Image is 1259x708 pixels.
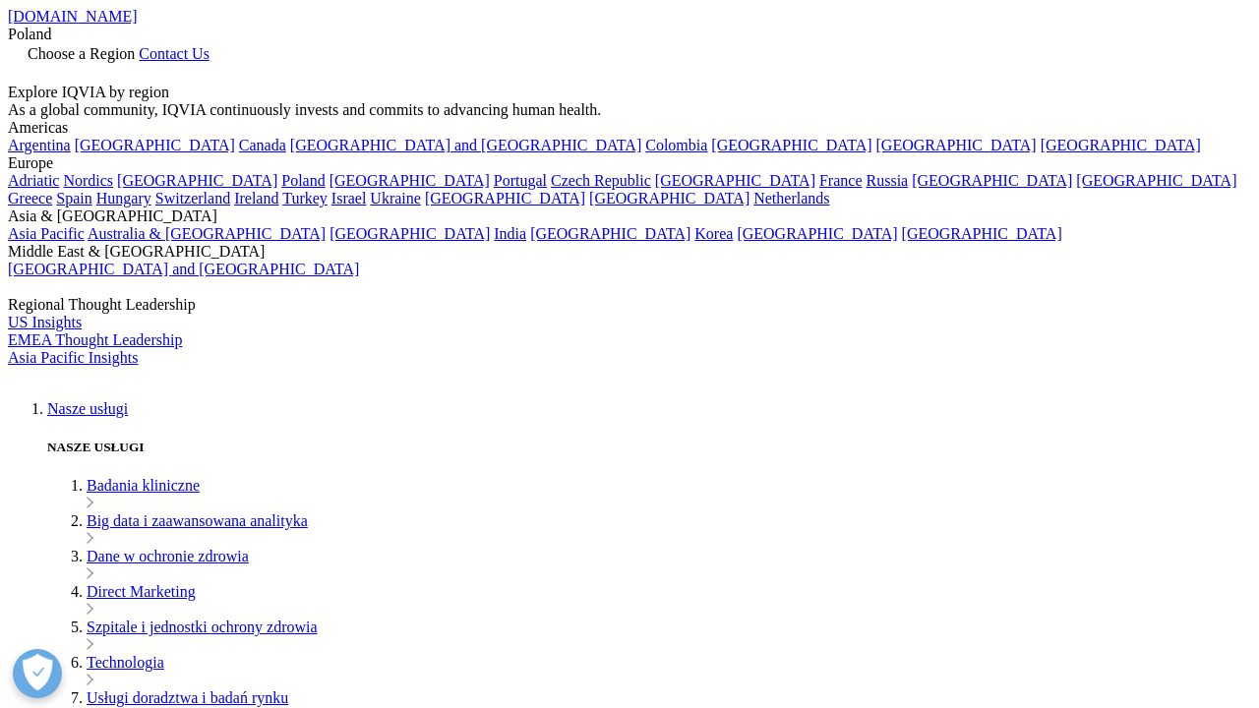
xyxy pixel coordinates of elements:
a: [GEOGRAPHIC_DATA] [530,225,690,242]
a: France [819,172,863,189]
a: Portugal [494,172,547,189]
a: US Insights [8,314,82,330]
a: EMEA Thought Leadership [8,331,182,348]
div: Poland [8,26,1251,43]
a: Switzerland [155,190,230,206]
a: Poland [281,172,325,189]
a: [DOMAIN_NAME] [8,8,138,25]
a: Argentina [8,137,71,153]
a: [GEOGRAPHIC_DATA] [117,172,277,189]
a: Colombia [645,137,707,153]
a: Adriatic [8,172,59,189]
a: Szpitale i jednostki ochrony zdrowia [87,619,318,635]
a: [GEOGRAPHIC_DATA] [876,137,1037,153]
a: Israel [331,190,367,206]
h5: NASZE USŁUGI [47,440,1251,455]
a: Usługi doradztwa i badań rynku [87,689,288,706]
a: Nasze usługi [47,400,128,417]
a: [GEOGRAPHIC_DATA] and [GEOGRAPHIC_DATA] [8,261,359,277]
a: [GEOGRAPHIC_DATA] [1041,137,1201,153]
a: [GEOGRAPHIC_DATA] [330,225,490,242]
a: [GEOGRAPHIC_DATA] [425,190,585,206]
a: [GEOGRAPHIC_DATA] [912,172,1072,189]
a: Asia Pacific [8,225,85,242]
a: [GEOGRAPHIC_DATA] [589,190,749,206]
a: Contact Us [139,45,210,62]
a: Czech Republic [551,172,651,189]
a: India [494,225,526,242]
a: Technologia [87,654,164,671]
a: Hungary [96,190,151,206]
a: Nordics [63,172,113,189]
a: Dane w ochronie zdrowia [87,548,249,564]
a: Badania kliniczne [87,477,200,494]
div: Americas [8,119,1251,137]
button: Open Preferences [13,649,62,698]
a: Russia [867,172,909,189]
div: Regional Thought Leadership [8,296,1251,314]
div: Explore IQVIA by region [8,84,1251,101]
a: Australia & [GEOGRAPHIC_DATA] [88,225,326,242]
a: Turkey [282,190,328,206]
a: [GEOGRAPHIC_DATA] [655,172,815,189]
a: [GEOGRAPHIC_DATA] and [GEOGRAPHIC_DATA] [290,137,641,153]
div: Middle East & [GEOGRAPHIC_DATA] [8,243,1251,261]
a: Netherlands [753,190,829,206]
a: Ukraine [370,190,421,206]
div: Europe [8,154,1251,172]
span: Choose a Region [28,45,135,62]
a: Greece [8,190,52,206]
a: Ireland [234,190,278,206]
div: Asia & [GEOGRAPHIC_DATA] [8,207,1251,225]
a: [GEOGRAPHIC_DATA] [711,137,871,153]
a: [GEOGRAPHIC_DATA] [902,225,1062,242]
a: [GEOGRAPHIC_DATA] [1076,172,1236,189]
a: Korea [694,225,733,242]
a: Asia Pacific Insights [8,349,138,366]
a: Canada [239,137,286,153]
div: As a global community, IQVIA continuously invests and commits to advancing human health. [8,101,1251,119]
a: Big data i zaawansowana analityka [87,512,308,529]
a: [GEOGRAPHIC_DATA] [737,225,897,242]
a: Direct Marketing [87,583,196,600]
a: [GEOGRAPHIC_DATA] [330,172,490,189]
a: Spain [56,190,91,206]
a: [GEOGRAPHIC_DATA] [75,137,235,153]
